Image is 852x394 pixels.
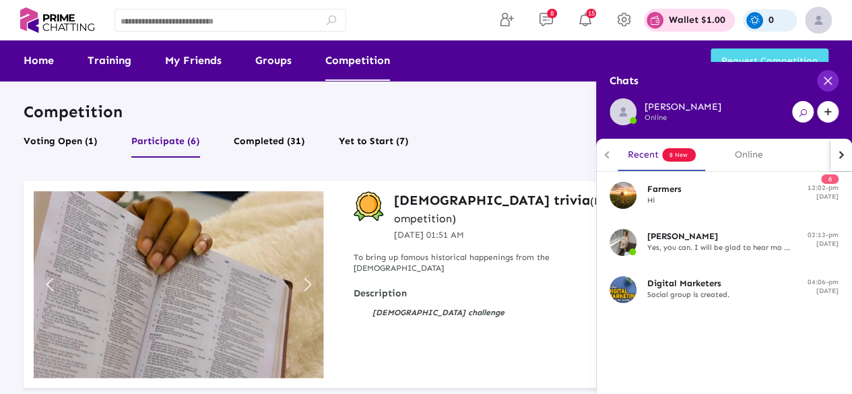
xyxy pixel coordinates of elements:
[610,229,636,256] img: frc5EzKX.png
[647,278,791,289] h5: Digital Marketers
[805,7,832,34] img: img
[24,132,98,158] button: Voting Open (1)
[24,101,828,122] p: Competition
[34,191,323,378] img: IMG1757638287810.jpeg
[647,289,822,301] p: Social group is created.
[394,191,640,226] a: [DEMOGRAPHIC_DATA] trivia(Photo Competition)
[255,40,292,81] a: Groups
[354,288,640,300] strong: Description
[547,9,557,18] span: 8
[735,147,763,162] span: Online
[798,231,839,249] small: 02:13-pm [DATE]
[34,191,323,378] div: 1 / 1
[40,270,59,300] a: Previous slide
[721,55,818,67] span: Request Competition
[325,40,390,81] a: Competition
[669,15,725,25] p: Wallet $1.00
[711,48,828,73] button: Request Competition
[339,132,409,158] button: Yet to Start (7)
[372,308,504,317] strong: [DEMOGRAPHIC_DATA] challenge
[798,184,839,201] small: 12:02-pm [DATE]
[647,231,791,242] h5: [PERSON_NAME]
[88,40,131,81] a: Training
[234,132,305,158] button: Completed (31)
[24,40,54,81] a: Home
[768,15,774,25] p: 0
[165,40,222,81] a: My Friends
[586,9,596,18] span: 15
[645,113,721,122] span: Online
[821,174,839,184] span: 6
[628,147,696,162] div: Recent
[610,182,636,209] img: G7cSy16W.png
[394,228,640,242] p: [DATE] 01:51 AM
[354,191,384,222] img: competition-badge.svg
[394,191,640,226] h3: [DEMOGRAPHIC_DATA] trivia
[647,184,791,195] h5: Farmers
[610,74,814,87] h5: Chats
[647,242,822,254] p: Yes, you can. I will be glad to hear mo ...
[354,252,640,275] p: To bring up famous historical happenings from the [DEMOGRAPHIC_DATA]
[610,98,636,125] img: Setting profile-img
[610,276,636,303] img: Xj7WdC35.jpeg
[662,148,696,162] span: 8 New
[20,4,94,36] img: logo
[298,270,317,300] a: Next slide
[647,195,822,207] p: Hi
[131,132,200,158] button: Participate (6)
[798,278,839,296] small: 04:06-pm [DATE]
[645,102,721,122] h6: [PERSON_NAME]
